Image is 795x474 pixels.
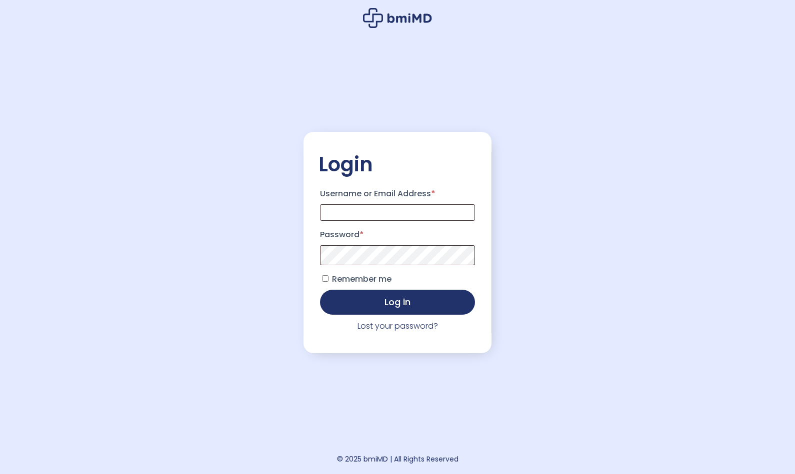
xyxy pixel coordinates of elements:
[357,320,438,332] a: Lost your password?
[320,290,475,315] button: Log in
[318,152,476,177] h2: Login
[337,452,458,466] div: © 2025 bmiMD | All Rights Reserved
[320,186,475,202] label: Username or Email Address
[322,275,328,282] input: Remember me
[332,273,391,285] span: Remember me
[320,227,475,243] label: Password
